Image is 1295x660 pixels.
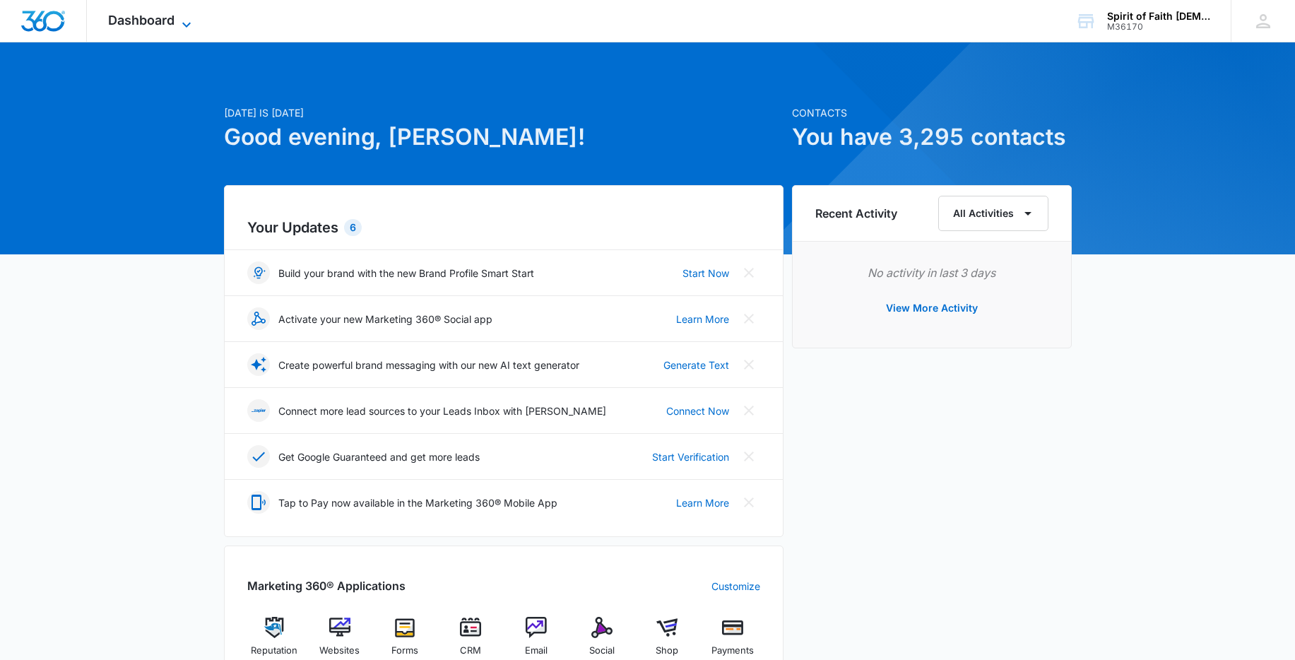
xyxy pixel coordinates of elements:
[938,196,1048,231] button: All Activities
[251,644,297,658] span: Reputation
[676,495,729,510] a: Learn More
[1107,11,1210,22] div: account name
[792,120,1072,154] h1: You have 3,295 contacts
[815,264,1048,281] p: No activity in last 3 days
[278,449,480,464] p: Get Google Guaranteed and get more leads
[278,312,492,326] p: Activate your new Marketing 360® Social app
[663,358,729,372] a: Generate Text
[344,219,362,236] div: 6
[1107,22,1210,32] div: account id
[589,644,615,658] span: Social
[278,266,534,281] p: Build your brand with the new Brand Profile Smart Start
[525,644,548,658] span: Email
[108,13,175,28] span: Dashboard
[224,120,783,154] h1: Good evening, [PERSON_NAME]!
[652,449,729,464] a: Start Verification
[666,403,729,418] a: Connect Now
[391,644,418,658] span: Forms
[738,491,760,514] button: Close
[711,644,754,658] span: Payments
[738,307,760,330] button: Close
[278,358,579,372] p: Create powerful brand messaging with our new AI text generator
[247,577,406,594] h2: Marketing 360® Applications
[656,644,678,658] span: Shop
[460,644,481,658] span: CRM
[738,261,760,284] button: Close
[247,217,760,238] h2: Your Updates
[738,445,760,468] button: Close
[278,495,557,510] p: Tap to Pay now available in the Marketing 360® Mobile App
[792,105,1072,120] p: Contacts
[711,579,760,594] a: Customize
[676,312,729,326] a: Learn More
[682,266,729,281] a: Start Now
[319,644,360,658] span: Websites
[738,399,760,422] button: Close
[815,205,897,222] h6: Recent Activity
[278,403,606,418] p: Connect more lead sources to your Leads Inbox with [PERSON_NAME]
[224,105,783,120] p: [DATE] is [DATE]
[738,353,760,376] button: Close
[872,291,992,325] button: View More Activity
